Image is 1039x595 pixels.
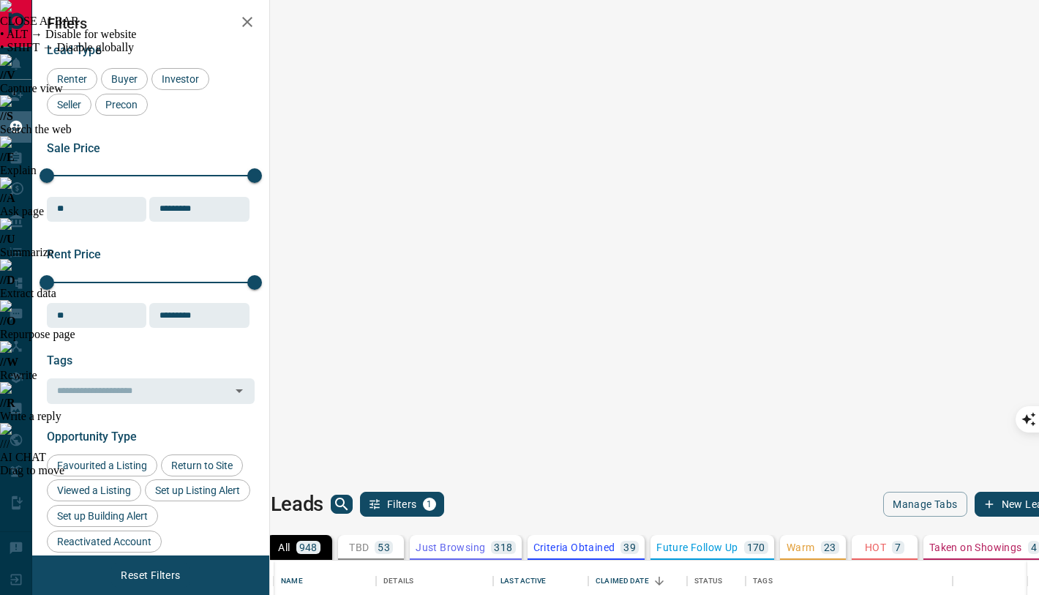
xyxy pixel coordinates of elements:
[52,510,153,522] span: Set up Building Alert
[239,493,323,516] h1: My Leads
[787,542,815,553] p: Warm
[895,542,901,553] p: 7
[331,495,353,514] button: search button
[865,542,886,553] p: HOT
[145,479,250,501] div: Set up Listing Alert
[299,542,318,553] p: 948
[150,484,245,496] span: Set up Listing Alert
[378,542,390,553] p: 53
[494,542,512,553] p: 318
[656,542,738,553] p: Future Follow Up
[278,542,290,553] p: All
[1031,542,1037,553] p: 4
[349,542,369,553] p: TBD
[623,542,636,553] p: 39
[52,484,136,496] span: Viewed a Listing
[883,492,967,517] button: Manage Tabs
[533,542,615,553] p: Criteria Obtained
[649,571,669,591] button: Sort
[929,542,1022,553] p: Taken on Showings
[416,542,485,553] p: Just Browsing
[747,542,765,553] p: 170
[47,531,162,553] div: Reactivated Account
[360,492,444,517] button: Filters1
[47,479,141,501] div: Viewed a Listing
[824,542,836,553] p: 23
[52,536,157,547] span: Reactivated Account
[111,563,190,588] button: Reset Filters
[47,505,158,527] div: Set up Building Alert
[424,499,435,509] span: 1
